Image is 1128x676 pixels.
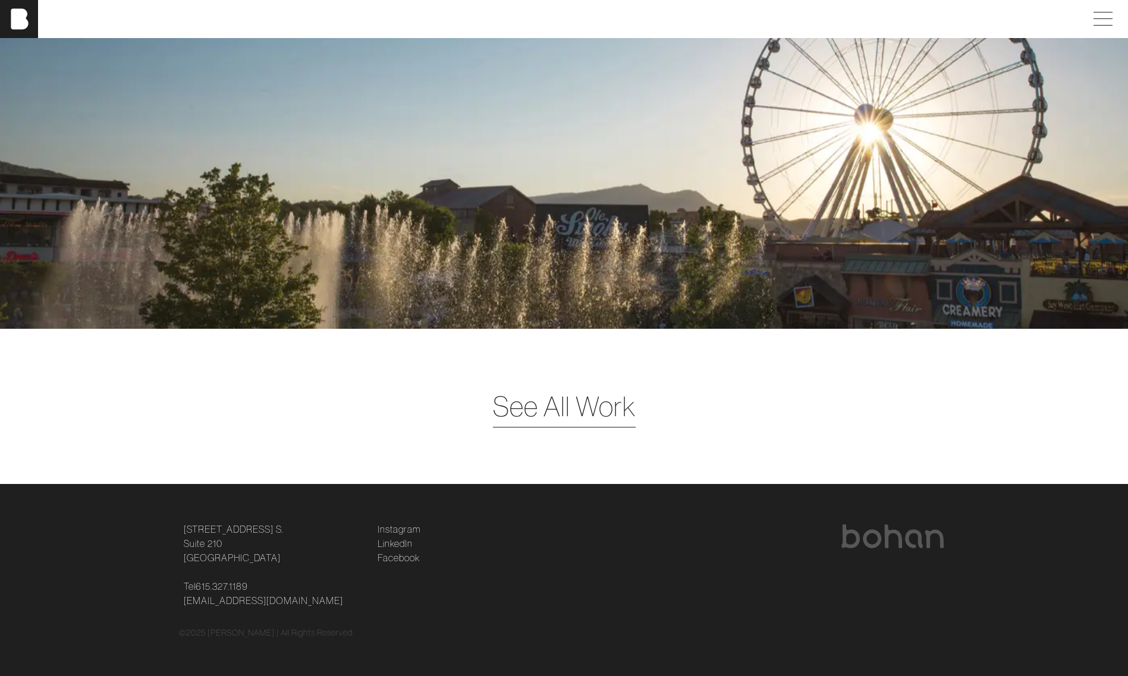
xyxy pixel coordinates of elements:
a: Facebook [378,551,420,565]
a: [STREET_ADDRESS] S.Suite 210[GEOGRAPHIC_DATA] [184,522,284,565]
a: 615.327.1189 [196,579,248,593]
a: [EMAIL_ADDRESS][DOMAIN_NAME] [184,593,343,608]
div: © 2025 [179,627,950,639]
a: See All Work [493,386,636,427]
p: [PERSON_NAME] | All Rights Reserved. [208,627,354,639]
a: Instagram [378,522,420,536]
img: bohan logo [840,524,945,548]
p: Tel [184,579,363,608]
a: LinkedIn [378,536,413,551]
